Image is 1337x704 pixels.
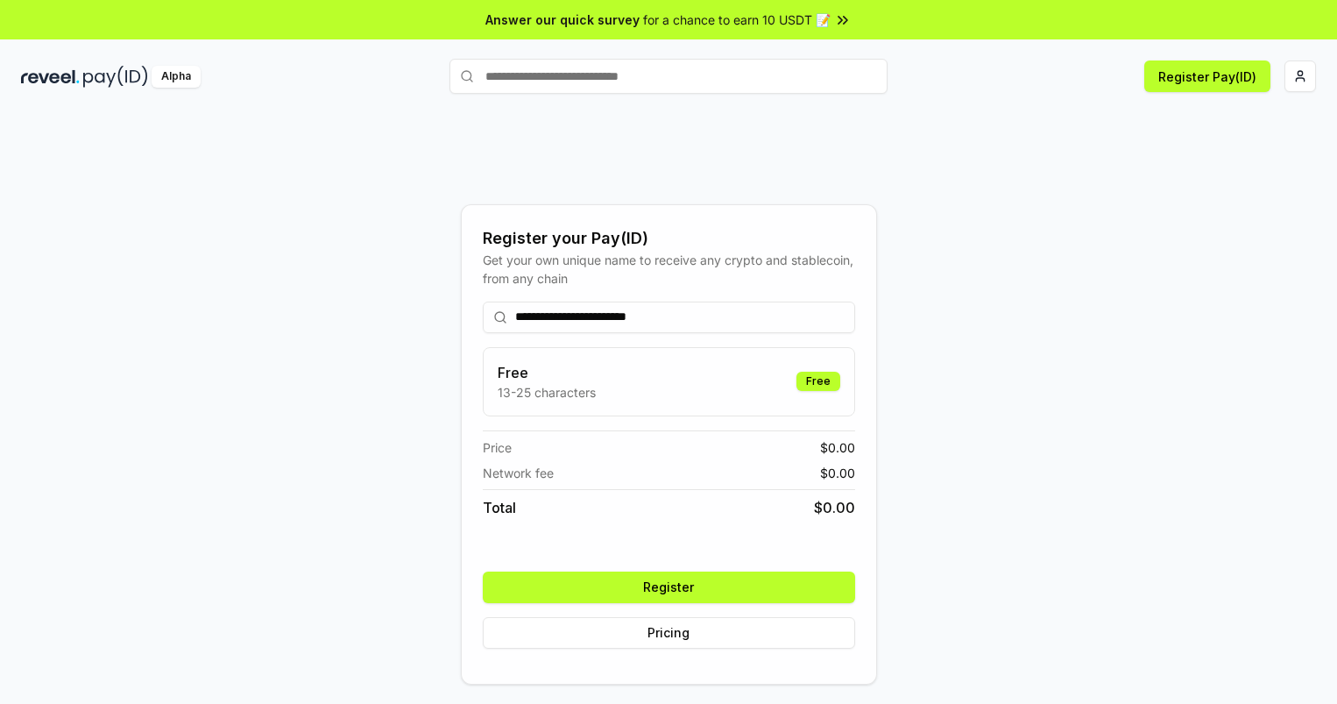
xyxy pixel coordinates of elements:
[483,617,855,649] button: Pricing
[83,66,148,88] img: pay_id
[483,497,516,518] span: Total
[483,572,855,603] button: Register
[643,11,831,29] span: for a chance to earn 10 USDT 📝
[21,66,80,88] img: reveel_dark
[485,11,640,29] span: Answer our quick survey
[483,464,554,482] span: Network fee
[820,438,855,457] span: $ 0.00
[820,464,855,482] span: $ 0.00
[483,226,855,251] div: Register your Pay(ID)
[483,251,855,288] div: Get your own unique name to receive any crypto and stablecoin, from any chain
[796,372,840,391] div: Free
[1144,60,1270,92] button: Register Pay(ID)
[498,383,596,402] p: 13-25 characters
[814,497,855,518] span: $ 0.00
[498,362,596,383] h3: Free
[483,438,512,457] span: Price
[152,66,201,88] div: Alpha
